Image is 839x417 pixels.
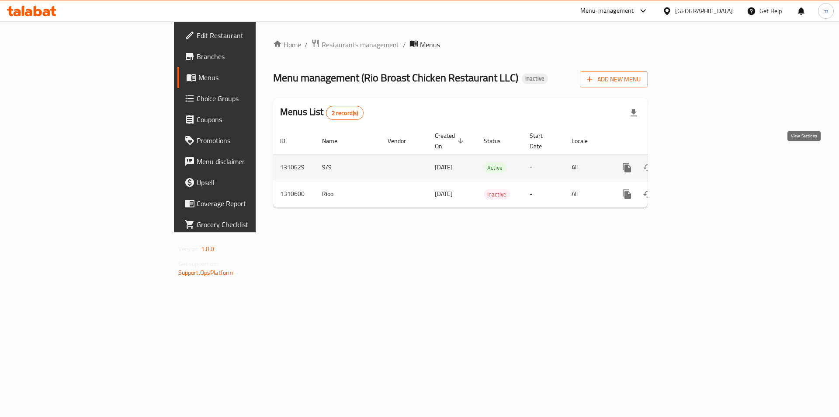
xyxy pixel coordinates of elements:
[617,157,638,178] button: more
[177,67,314,88] a: Menus
[177,109,314,130] a: Coupons
[197,93,307,104] span: Choice Groups
[484,136,512,146] span: Status
[197,177,307,188] span: Upsell
[177,25,314,46] a: Edit Restaurant
[484,163,506,173] span: Active
[273,128,707,208] table: enhanced table
[523,181,565,207] td: -
[197,135,307,146] span: Promotions
[273,39,648,50] nav: breadcrumb
[530,130,554,151] span: Start Date
[638,157,659,178] button: Change Status
[177,88,314,109] a: Choice Groups
[388,136,417,146] span: Vendor
[403,39,406,50] li: /
[610,128,707,154] th: Actions
[177,130,314,151] a: Promotions
[201,243,215,255] span: 1.0.0
[315,154,381,181] td: 9/9
[326,106,364,120] div: Total records count
[198,72,307,83] span: Menus
[197,30,307,41] span: Edit Restaurant
[617,184,638,205] button: more
[177,46,314,67] a: Branches
[273,68,518,88] span: Menu management ( Rio Broast Chicken Restaurant LLC )
[420,39,440,50] span: Menus
[178,243,200,255] span: Version:
[326,109,364,117] span: 2 record(s)
[523,154,565,181] td: -
[435,161,453,173] span: [DATE]
[177,214,314,235] a: Grocery Checklist
[580,6,634,16] div: Menu-management
[322,39,399,50] span: Restaurants management
[580,71,648,88] button: Add New Menu
[484,162,506,173] div: Active
[587,74,641,85] span: Add New Menu
[675,6,733,16] div: [GEOGRAPHIC_DATA]
[638,184,659,205] button: Change Status
[572,136,599,146] span: Locale
[197,198,307,209] span: Coverage Report
[177,172,314,193] a: Upsell
[484,189,510,200] span: Inactive
[280,105,364,120] h2: Menus List
[565,181,610,207] td: All
[311,39,399,50] a: Restaurants management
[178,267,234,278] a: Support.OpsPlatform
[435,130,466,151] span: Created On
[322,136,349,146] span: Name
[177,193,314,214] a: Coverage Report
[823,6,829,16] span: m
[197,156,307,167] span: Menu disclaimer
[197,114,307,125] span: Coupons
[315,181,381,207] td: Rioo
[280,136,297,146] span: ID
[522,74,548,84] div: Inactive
[178,258,218,270] span: Get support on:
[197,219,307,230] span: Grocery Checklist
[177,151,314,172] a: Menu disclaimer
[522,75,548,82] span: Inactive
[565,154,610,181] td: All
[435,188,453,200] span: [DATE]
[623,102,644,123] div: Export file
[197,51,307,62] span: Branches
